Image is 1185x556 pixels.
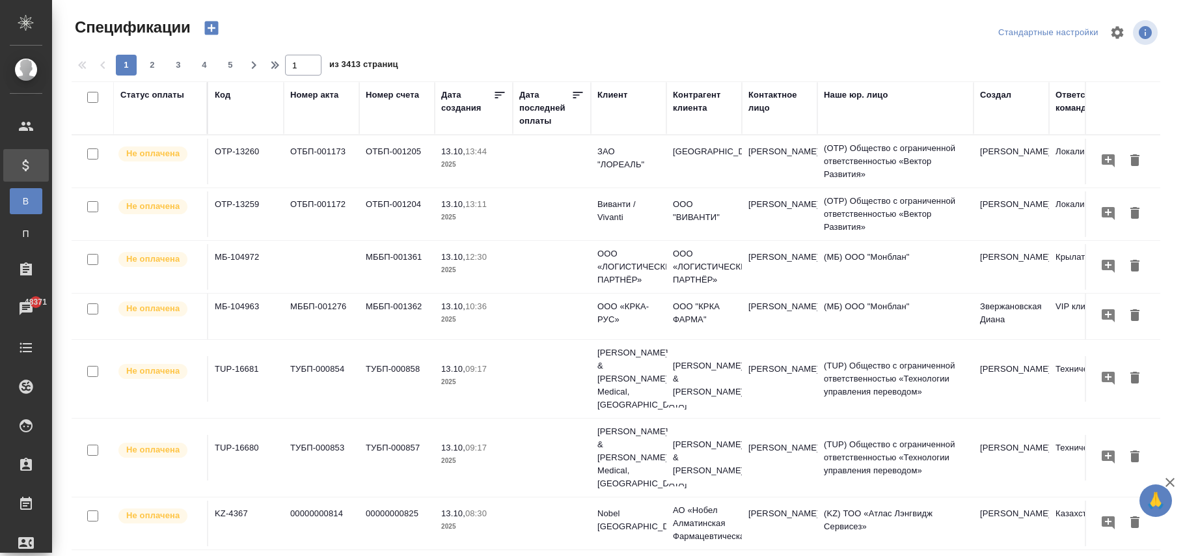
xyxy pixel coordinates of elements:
[16,195,36,208] span: В
[208,294,284,339] td: МБ-104963
[142,55,163,76] button: 2
[284,294,359,339] td: МББП-001276
[359,191,435,237] td: ОТБП-001204
[441,89,493,115] div: Дата создания
[126,509,180,522] p: Не оплачена
[126,147,180,160] p: Не оплачена
[817,135,974,188] td: (OTP) Общество с ограниченной ответственностью «Вектор Развития»
[465,443,487,452] p: 09:17
[16,227,36,240] span: П
[441,520,506,533] p: 2025
[441,443,465,452] p: 13.10,
[441,264,506,277] p: 2025
[126,253,180,266] p: Не оплачена
[441,364,465,374] p: 13.10,
[742,139,817,184] td: [PERSON_NAME]
[465,252,487,262] p: 12:30
[1049,244,1124,290] td: Крылатское
[1049,501,1124,546] td: Казахстан
[441,376,506,389] p: 2025
[441,211,506,224] p: 2025
[742,501,817,546] td: [PERSON_NAME]
[10,221,42,247] a: П
[817,188,974,240] td: (OTP) Общество с ограниченной ответственностью «Вектор Развития»
[196,17,227,39] button: Создать
[465,146,487,156] p: 13:44
[1124,445,1146,469] button: Удалить
[1145,487,1167,514] span: 🙏
[3,292,49,325] a: 48371
[597,507,660,533] p: Nobel [GEOGRAPHIC_DATA]
[817,353,974,405] td: (TUP) Общество с ограниченной ответственностью «Технологии управления переводом»
[10,188,42,214] a: В
[1102,17,1133,48] span: Настроить таблицу
[120,89,184,102] div: Статус оплаты
[1124,149,1146,173] button: Удалить
[597,89,627,102] div: Клиент
[817,432,974,484] td: (TUP) Общество с ограниченной ответственностью «Технологии управления переводом»
[465,508,487,518] p: 08:30
[441,199,465,209] p: 13.10,
[194,55,215,76] button: 4
[597,145,660,171] p: ЗАО "ЛОРЕАЛЬ"
[1124,304,1146,328] button: Удалить
[329,57,398,76] span: из 3413 страниц
[817,294,974,339] td: (МБ) ООО "Монблан"
[126,365,180,378] p: Не оплачена
[742,244,817,290] td: [PERSON_NAME]
[1049,294,1124,339] td: VIP клиенты
[673,198,735,224] p: ООО "ВИВАНТИ"
[1049,435,1124,480] td: Технический
[284,191,359,237] td: ОТБП-001172
[974,356,1049,402] td: [PERSON_NAME]
[359,435,435,480] td: ТУБП-000857
[441,252,465,262] p: 13.10,
[824,89,888,102] div: Наше юр. лицо
[441,313,506,326] p: 2025
[441,508,465,518] p: 13.10,
[597,346,660,411] p: [PERSON_NAME] & [PERSON_NAME] Medical, [GEOGRAPHIC_DATA]
[126,443,180,456] p: Не оплачена
[1049,356,1124,402] td: Технический
[748,89,811,115] div: Контактное лицо
[1124,511,1146,535] button: Удалить
[742,435,817,480] td: [PERSON_NAME]
[220,59,241,72] span: 5
[284,501,359,546] td: 00000000814
[465,364,487,374] p: 09:17
[1124,255,1146,279] button: Удалить
[1124,202,1146,226] button: Удалить
[597,247,660,286] p: ООО «ЛОГИСТИЧЕСКИЙ ПАРТНЁР»
[1133,20,1160,45] span: Посмотреть информацию
[597,300,660,326] p: ООО «КРКА-РУС»
[366,89,419,102] div: Номер счета
[220,55,241,76] button: 5
[359,356,435,402] td: ТУБП-000858
[1049,139,1124,184] td: Локализация
[742,356,817,402] td: [PERSON_NAME]
[126,200,180,213] p: Не оплачена
[597,425,660,490] p: [PERSON_NAME] & [PERSON_NAME] Medical, [GEOGRAPHIC_DATA]
[1056,89,1120,115] div: Ответственная команда
[441,454,506,467] p: 2025
[673,89,735,115] div: Контрагент клиента
[673,145,735,158] p: [GEOGRAPHIC_DATA]
[194,59,215,72] span: 4
[974,294,1049,339] td: Звержановская Диана
[17,296,55,309] span: 48371
[742,294,817,339] td: [PERSON_NAME]
[974,244,1049,290] td: [PERSON_NAME]
[1124,367,1146,391] button: Удалить
[974,139,1049,184] td: [PERSON_NAME]
[284,435,359,480] td: ТУБП-000853
[72,17,191,38] span: Спецификации
[290,89,338,102] div: Номер акта
[673,247,735,286] p: ООО «ЛОГИСТИЧЕСКИЙ ПАРТНЁР»
[1049,191,1124,237] td: Локализация
[673,300,735,326] p: ООО "КРКА ФАРМА"
[208,244,284,290] td: МБ-104972
[465,301,487,311] p: 10:36
[817,501,974,546] td: (KZ) ТОО «Атлас Лэнгвидж Сервисез»
[441,158,506,171] p: 2025
[126,302,180,315] p: Не оплачена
